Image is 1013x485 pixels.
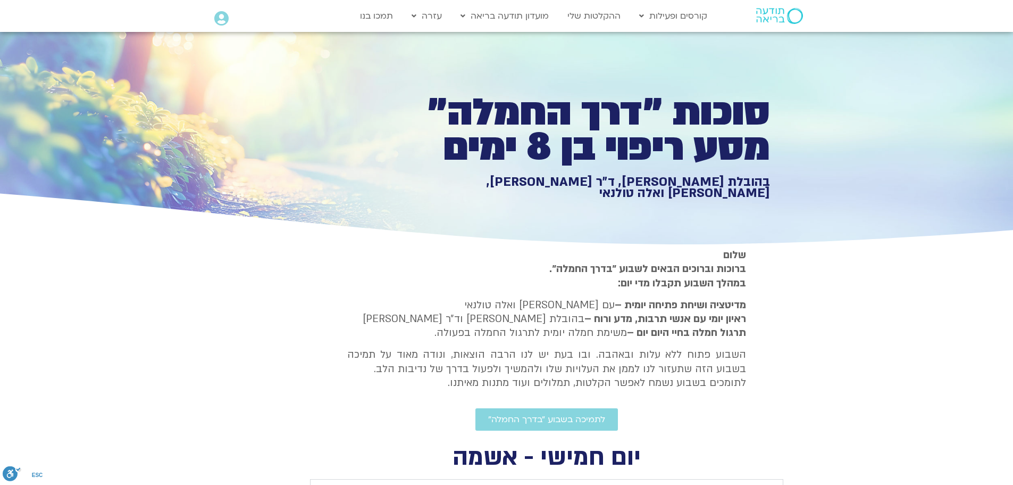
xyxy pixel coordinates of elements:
a: מועדון תודעה בריאה [455,6,554,26]
h1: סוכות ״דרך החמלה״ מסע ריפוי בן 8 ימים [401,95,770,165]
h2: יום חמישי - אשמה [310,447,783,468]
span: לתמיכה בשבוע ״בדרך החמלה״ [488,415,605,424]
b: תרגול חמלה בחיי היום יום – [627,326,746,340]
a: תמכו בנו [355,6,398,26]
strong: מדיטציה ושיחת פתיחה יומית – [615,298,746,312]
p: השבוע פתוח ללא עלות ובאהבה. ובו בעת יש לנו הרבה הוצאות, ונודה מאוד על תמיכה בשבוע הזה שתעזור לנו ... [347,348,746,390]
p: עם [PERSON_NAME] ואלה טולנאי בהובלת [PERSON_NAME] וד״ר [PERSON_NAME] משימת חמלה יומית לתרגול החמל... [347,298,746,340]
a: קורסים ופעילות [634,6,713,26]
strong: ברוכות וברוכים הבאים לשבוע ״בדרך החמלה״. במהלך השבוע תקבלו מדי יום: [549,262,746,290]
strong: שלום [723,248,746,262]
a: עזרה [406,6,447,26]
img: תודעה בריאה [756,8,803,24]
b: ראיון יומי עם אנשי תרבות, מדע ורוח – [584,312,746,326]
h1: בהובלת [PERSON_NAME], ד״ר [PERSON_NAME], [PERSON_NAME] ואלה טולנאי [401,176,770,199]
a: ההקלטות שלי [562,6,626,26]
a: לתמיכה בשבוע ״בדרך החמלה״ [475,408,618,431]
